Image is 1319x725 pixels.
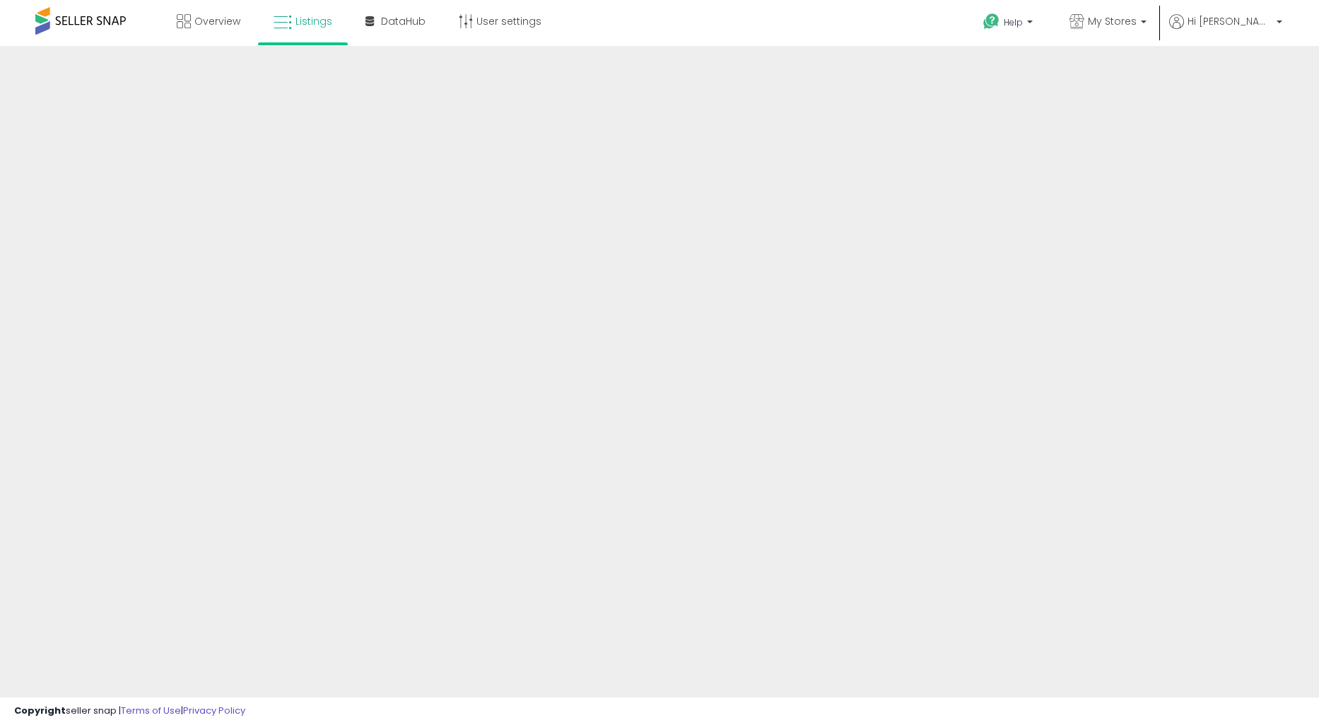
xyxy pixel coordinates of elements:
[295,14,332,28] span: Listings
[1169,14,1282,46] a: Hi [PERSON_NAME]
[983,13,1000,30] i: Get Help
[1004,16,1023,28] span: Help
[972,2,1047,46] a: Help
[1088,14,1137,28] span: My Stores
[194,14,240,28] span: Overview
[1188,14,1272,28] span: Hi [PERSON_NAME]
[381,14,426,28] span: DataHub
